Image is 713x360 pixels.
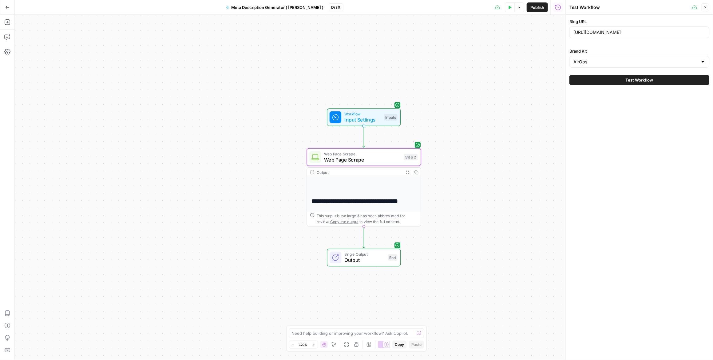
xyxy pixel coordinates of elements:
span: Single Output [344,251,385,257]
button: Test Workflow [569,75,709,85]
div: WorkflowInput SettingsInputs [307,108,421,126]
span: Web Page Scrape [324,156,401,163]
div: End [388,254,398,261]
div: Step 2 [404,154,418,161]
label: Brand Kit [569,48,709,54]
span: Copy the output [330,219,358,224]
button: Meta Description Generator ( [PERSON_NAME] ) [222,2,327,12]
input: AirOps [573,59,698,65]
span: Publish [530,4,544,10]
button: Copy [392,341,406,349]
div: Output [317,169,401,175]
div: Single OutputOutputEnd [307,249,421,266]
span: Paste [411,342,422,347]
span: Input Settings [344,116,381,123]
g: Edge from start to step_2 [363,126,365,148]
span: Output [344,256,385,264]
span: Meta Description Generator ( [PERSON_NAME] ) [232,4,324,10]
label: Blog URL [569,18,709,25]
button: Publish [527,2,548,12]
div: Inputs [384,114,397,121]
span: Test Workflow [626,77,653,83]
div: This output is too large & has been abbreviated for review. to view the full content. [317,213,418,225]
span: Copy [395,342,404,347]
span: 120% [299,342,308,347]
span: Web Page Scrape [324,151,401,157]
g: Edge from step_2 to end [363,226,365,248]
span: Draft [331,5,341,10]
button: Paste [409,341,424,349]
span: Workflow [344,111,381,117]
